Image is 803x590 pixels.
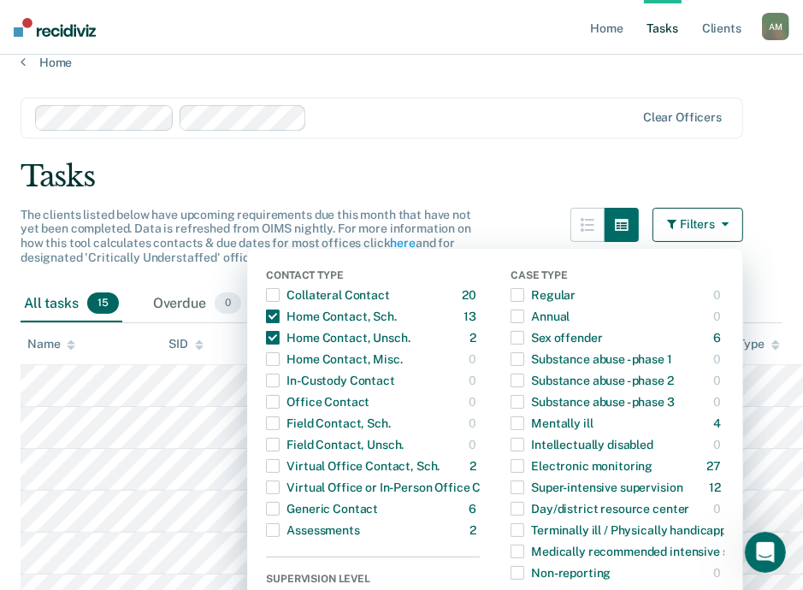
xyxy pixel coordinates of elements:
div: Contact Type [266,269,480,285]
div: 20 [463,281,481,309]
div: Clear officers [643,110,722,125]
div: 0 [469,431,480,458]
button: Filters [652,208,743,242]
div: Electronic monitoring [511,452,652,480]
div: Generic Contact [266,495,378,522]
div: Assessments [266,516,359,544]
button: AM [762,13,789,40]
a: here [390,236,415,250]
div: 0 [469,345,480,373]
div: Case Type [511,269,724,285]
div: 12 [710,474,725,501]
div: Terminally ill / Physically handicapped [511,516,741,544]
div: Supervision Level [266,573,480,588]
div: Overdue0 [150,286,245,323]
div: SID [168,337,204,351]
div: 0 [713,431,724,458]
div: Virtual Office Contact, Sch. [266,452,440,480]
div: Tasks [21,159,782,194]
div: Mentally ill [511,410,593,437]
div: 0 [713,303,724,330]
div: 4 [713,410,724,437]
span: The clients listed below have upcoming requirements due this month that have not yet been complet... [21,208,471,264]
div: Medically recommended intensive supervision [511,538,785,565]
div: 13 [464,303,481,330]
div: Home Contact, Sch. [266,303,396,330]
iframe: Intercom live chat [745,532,786,573]
div: Field Contact, Unsch. [266,431,404,458]
div: Office Contact [266,388,369,416]
div: Collateral Contact [266,281,389,309]
div: 0 [713,495,724,522]
div: Annual [511,303,570,330]
div: 0 [713,345,724,373]
div: Substance abuse - phase 3 [511,388,675,416]
div: Home Contact, Misc. [266,345,402,373]
div: Super-intensive supervision [511,474,682,501]
div: Sex offender [511,324,602,351]
div: 0 [713,388,724,416]
div: 0 [469,367,480,394]
div: Case Type [708,337,780,351]
div: Substance abuse - phase 1 [511,345,672,373]
div: 0 [713,281,724,309]
div: 0 [469,388,480,416]
div: 0 [713,367,724,394]
div: Day/district resource center [511,495,689,522]
div: Intellectually disabled [511,431,653,458]
div: 2 [469,452,480,480]
div: Home Contact, Unsch. [266,324,410,351]
span: 15 [87,292,119,315]
div: 0 [469,410,480,437]
div: 0 [713,559,724,587]
div: 2 [469,516,480,544]
span: 0 [215,292,241,315]
div: 27 [707,452,725,480]
div: Substance abuse - phase 2 [511,367,674,394]
div: Virtual Office or In-Person Office Contact [266,474,517,501]
div: In-Custody Contact [266,367,394,394]
div: Name [27,337,75,351]
div: Field Contact, Sch. [266,410,390,437]
div: 6 [713,324,724,351]
div: A M [762,13,789,40]
div: Non-reporting [511,559,611,587]
a: Home [21,55,782,70]
div: Regular [511,281,576,309]
div: 6 [469,495,480,522]
img: Recidiviz [14,18,96,37]
div: 2 [469,324,480,351]
div: All tasks15 [21,286,122,323]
